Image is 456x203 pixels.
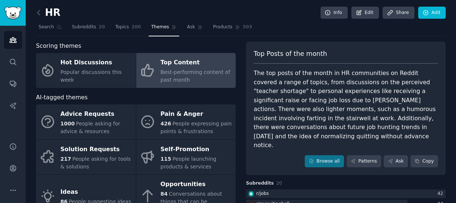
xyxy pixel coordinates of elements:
a: Subreddits20 [69,21,108,36]
img: GummySearch logo [4,7,21,19]
a: Share [383,7,414,19]
a: Advice Requests1000People asking for advice & resources [36,104,136,139]
span: People expressing pain points & frustrations [160,121,232,134]
a: Ask [184,21,205,36]
span: 115 [160,156,171,162]
span: Search [39,24,54,31]
span: 303 [243,24,252,31]
div: Hot Discussions [61,57,132,69]
span: Top Posts of the month [254,49,327,58]
a: Ask [384,155,408,168]
span: 1000 [61,121,75,127]
div: Pain & Anger [160,108,232,120]
span: Scoring themes [36,42,81,51]
a: Edit [351,7,379,19]
span: 20 [276,181,282,186]
div: Advice Requests [61,108,132,120]
a: Topics200 [113,21,144,36]
a: Browse all [305,155,344,168]
span: People asking for advice & resources [61,121,120,134]
span: Popular discussions this week [61,69,122,83]
span: People asking for tools & solutions [61,156,131,170]
h2: HR [36,7,61,19]
a: jobsr/jobs42 [246,189,446,199]
a: Info [321,7,348,19]
a: Solution Requests217People asking for tools & solutions [36,140,136,175]
span: 20 [99,24,105,31]
a: Search [36,21,64,36]
div: Ideas [61,186,131,198]
span: AI-tagged themes [36,93,88,102]
div: Solution Requests [61,143,132,155]
span: Best-performing content of past month [160,69,230,83]
a: Self-Promotion115People launching products & services [136,140,236,175]
div: Self-Promotion [160,143,232,155]
div: Opportunities [160,179,232,190]
a: Products303 [210,21,254,36]
img: jobs [249,191,254,196]
span: Subreddits [246,180,274,187]
span: Products [213,24,232,31]
span: People launching products & services [160,156,216,170]
div: r/ jobs [256,190,269,197]
a: Pain & Anger426People expressing pain points & frustrations [136,104,236,139]
a: Top ContentBest-performing content of past month [136,53,236,88]
span: Ask [187,24,195,31]
span: 84 [160,191,167,197]
a: Patterns [347,155,381,168]
div: The top posts of the month in HR communities on Reddit covered a range of topics, from discussion... [254,69,438,150]
span: 217 [61,156,71,162]
span: 426 [160,121,171,127]
span: Themes [151,24,169,31]
span: Topics [115,24,129,31]
a: Hot DiscussionsPopular discussions this week [36,53,136,88]
button: Copy [410,155,438,168]
span: 200 [131,24,141,31]
a: Add [418,7,446,19]
a: Themes [149,21,180,36]
span: Subreddits [72,24,96,31]
div: 42 [437,190,446,197]
div: Top Content [160,57,232,69]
